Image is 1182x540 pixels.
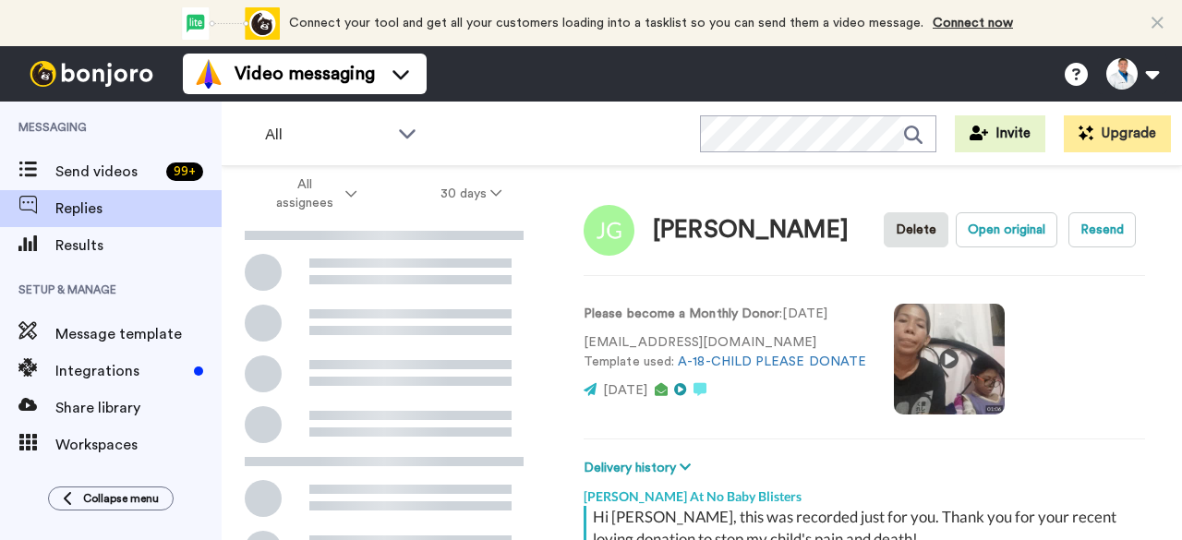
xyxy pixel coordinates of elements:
button: Invite [955,115,1045,152]
span: Integrations [55,360,187,382]
p: [EMAIL_ADDRESS][DOMAIN_NAME] Template used: [584,333,866,372]
button: All assignees [225,168,399,220]
span: Replies [55,198,222,220]
button: Delivery history [584,458,696,478]
a: A-18-CHILD PLEASE DONATE [678,355,866,368]
button: Open original [956,212,1057,247]
button: Resend [1068,212,1136,247]
span: Video messaging [235,61,375,87]
button: Collapse menu [48,486,174,510]
div: animation [178,7,280,40]
img: vm-color.svg [194,59,223,89]
span: Connect your tool and get all your customers loading into a tasklist so you can send them a video... [289,17,923,30]
p: : [DATE] [584,305,866,324]
span: All assignees [267,175,342,212]
div: 99 + [166,162,203,181]
span: [DATE] [603,384,647,397]
span: Results [55,234,222,257]
strong: Please become a Monthly Donor [584,307,779,320]
button: Upgrade [1064,115,1171,152]
span: Collapse menu [83,491,159,506]
span: Message template [55,323,222,345]
div: [PERSON_NAME] [653,217,849,244]
span: Send videos [55,161,159,183]
span: All [265,124,389,146]
img: bj-logo-header-white.svg [22,61,161,87]
div: [PERSON_NAME] At No Baby Blisters [584,478,1145,506]
span: Workspaces [55,434,222,456]
button: Delete [884,212,948,247]
a: Connect now [933,17,1013,30]
span: Share library [55,397,222,419]
button: 30 days [399,177,544,210]
img: Image of Juan Gonzalez [584,205,634,256]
